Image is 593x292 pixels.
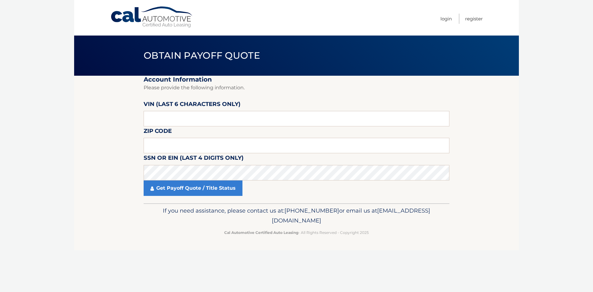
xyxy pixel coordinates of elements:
p: If you need assistance, please contact us at: or email us at [148,206,445,226]
span: [PHONE_NUMBER] [284,207,339,214]
h2: Account Information [144,76,449,83]
label: VIN (last 6 characters only) [144,99,241,111]
a: Register [465,14,483,24]
span: Obtain Payoff Quote [144,50,260,61]
label: Zip Code [144,126,172,138]
p: - All Rights Reserved - Copyright 2025 [148,229,445,236]
label: SSN or EIN (last 4 digits only) [144,153,244,165]
a: Login [440,14,452,24]
a: Get Payoff Quote / Title Status [144,180,242,196]
a: Cal Automotive [110,6,194,28]
p: Please provide the following information. [144,83,449,92]
strong: Cal Automotive Certified Auto Leasing [224,230,298,235]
